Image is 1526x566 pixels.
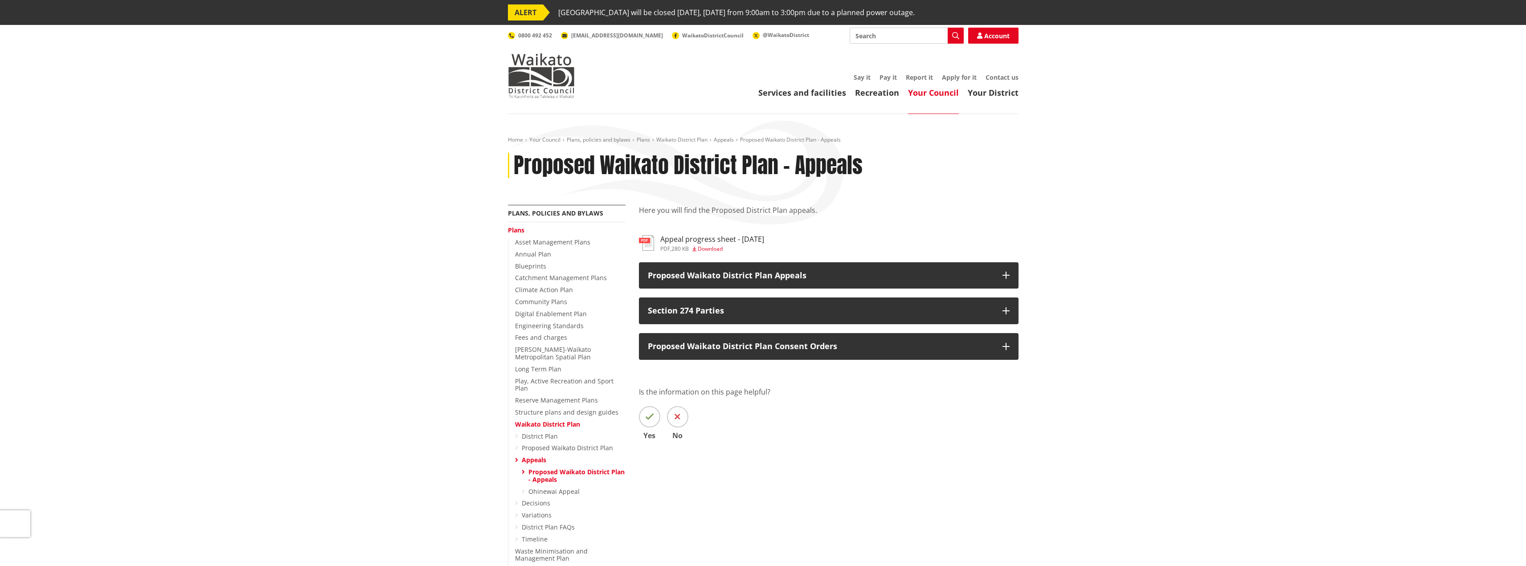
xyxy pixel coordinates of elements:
a: Apply for it [942,73,977,81]
a: Decisions [522,499,550,507]
a: Catchment Management Plans [515,273,607,282]
a: Appeals [714,136,734,143]
a: District Plan [522,432,558,440]
a: Ohinewai Appeal [528,487,580,496]
a: Waste Minimisation and Management Plan [515,547,588,563]
span: No [667,432,688,439]
a: Your Council [529,136,560,143]
a: Report it [906,73,933,81]
a: Services and facilities [758,87,846,98]
a: Plans [637,136,650,143]
span: @WaikatoDistrict [763,31,809,39]
a: [PERSON_NAME]-Waikato Metropolitan Spatial Plan [515,345,591,361]
p: Proposed Waikato District Plan Consent Orders [648,342,994,351]
span: Download [698,245,723,252]
a: Climate Action Plan [515,285,573,294]
a: Say it [854,73,871,81]
span: [GEOGRAPHIC_DATA] will be closed [DATE], [DATE] from 9:00am to 3:00pm due to a planned power outage. [558,4,915,20]
a: Long Term Plan [515,365,561,373]
a: Your District [968,87,1019,98]
p: Is the information on this page helpful? [639,387,1019,397]
a: Account [968,28,1019,44]
a: [EMAIL_ADDRESS][DOMAIN_NAME] [561,32,663,39]
span: WaikatoDistrictCouncil [682,32,744,39]
h3: Appeal progress sheet - [DATE] [660,235,764,244]
a: @WaikatoDistrict [753,31,809,39]
a: Timeline [522,535,548,543]
a: Annual Plan [515,250,551,258]
a: Structure plans and design guides [515,408,618,416]
h1: Proposed Waikato District Plan - Appeals [514,153,863,179]
a: Play, Active Recreation and Sport Plan [515,377,614,393]
button: Proposed Waikato District Plan Consent Orders [639,333,1019,360]
a: WaikatoDistrictCouncil [672,32,744,39]
span: 0800 492 452 [518,32,552,39]
a: Asset Management Plans [515,238,590,246]
a: Appeals [522,456,546,464]
span: [EMAIL_ADDRESS][DOMAIN_NAME] [571,32,663,39]
a: Variations [522,511,552,519]
a: Your Council [908,87,959,98]
a: Engineering Standards [515,322,584,330]
a: Community Plans [515,297,567,306]
button: Proposed Waikato District Plan Appeals [639,262,1019,289]
p: Proposed Waikato District Plan Appeals [648,271,994,280]
p: Here you will find the Proposed District Plan appeals. [639,205,1019,226]
a: Pay it [880,73,897,81]
a: Plans [508,226,524,234]
a: Proposed Waikato District Plan - Appeals [528,468,625,484]
div: , [660,246,764,252]
a: Contact us [986,73,1019,81]
a: Home [508,136,523,143]
a: District Plan FAQs [522,523,575,531]
span: pdf [660,245,670,252]
a: Digital Enablement Plan [515,309,587,318]
a: Plans, policies and bylaws [567,136,630,143]
span: ALERT [508,4,543,20]
a: Fees and charges [515,333,567,342]
a: Reserve Management Plans [515,396,598,404]
nav: breadcrumb [508,136,1019,144]
a: Waikato District Plan [656,136,708,143]
button: Section 274 Parties [639,297,1019,324]
a: Plans, policies and bylaws [508,209,603,217]
img: document-pdf.svg [639,235,654,251]
img: Waikato District Council - Te Kaunihera aa Takiwaa o Waikato [508,53,575,98]
span: Yes [639,432,660,439]
a: Blueprints [515,262,546,270]
span: Proposed Waikato District Plan - Appeals [740,136,841,143]
a: Recreation [855,87,899,98]
a: Proposed Waikato District Plan [522,444,613,452]
a: Waikato District Plan [515,420,580,428]
a: Appeal progress sheet - [DATE] pdf,280 KB Download [639,235,764,251]
p: Section 274 Parties [648,306,994,315]
span: 280 KB [671,245,689,252]
a: 0800 492 452 [508,32,552,39]
input: Search input [850,28,964,44]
